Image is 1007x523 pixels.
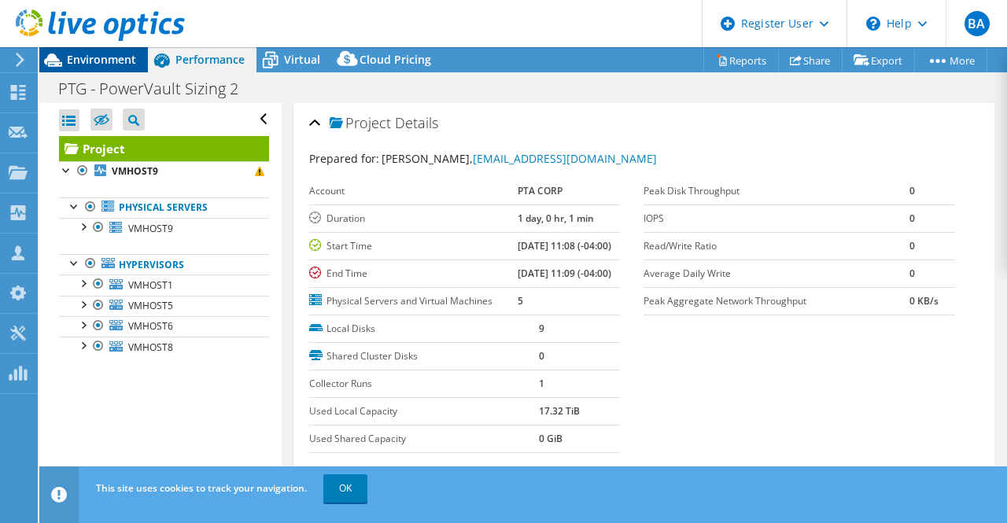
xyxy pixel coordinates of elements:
label: Start Time [309,238,518,254]
a: Hypervisors [59,254,269,274]
b: 0 GiB [539,432,563,445]
span: BA [965,11,990,36]
a: Share [778,48,843,72]
b: PTA CORP [518,184,563,197]
label: Duration [309,211,518,227]
b: 0 [909,239,915,252]
a: VMHOST9 [59,218,269,238]
label: Peak Aggregate Network Throughput [644,293,909,309]
label: Local Disks [309,321,540,337]
a: More [914,48,987,72]
label: Collector Runs [309,376,540,392]
b: 0 [909,184,915,197]
label: Prepared for: [309,151,379,166]
svg: \n [866,17,880,31]
label: IOPS [644,211,909,227]
span: VMHOST9 [128,222,173,235]
label: Account [309,183,518,199]
h1: PTG - PowerVault Sizing 2 [51,80,263,98]
a: VMHOST1 [59,274,269,295]
b: 0 [909,212,915,225]
span: [PERSON_NAME], [382,151,657,166]
b: VMHOST9 [112,164,158,178]
span: This site uses cookies to track your navigation. [96,481,307,495]
b: 0 [539,349,544,363]
span: Environment [67,52,136,67]
label: Peak Disk Throughput [644,183,909,199]
span: Performance [175,52,245,67]
span: VMHOST8 [128,341,173,354]
a: Export [842,48,915,72]
label: Read/Write Ratio [644,238,909,254]
label: Physical Servers and Virtual Machines [309,293,518,309]
a: [EMAIL_ADDRESS][DOMAIN_NAME] [473,151,657,166]
b: 9 [539,322,544,335]
a: VMHOST6 [59,316,269,337]
a: VMHOST8 [59,337,269,357]
span: VMHOST5 [128,299,173,312]
b: 0 [909,267,915,280]
label: Used Local Capacity [309,403,540,419]
b: 1 day, 0 hr, 1 min [518,212,594,225]
b: 1 [539,377,544,390]
b: 5 [518,294,523,308]
a: Physical Servers [59,197,269,218]
a: VMHOST9 [59,161,269,182]
a: VMHOST5 [59,296,269,316]
a: Reports [703,48,779,72]
span: VMHOST6 [128,319,173,333]
a: OK [323,474,367,503]
span: Project [330,116,391,131]
span: Cloud Pricing [360,52,431,67]
span: Virtual [284,52,320,67]
b: [DATE] 11:09 (-04:00) [518,267,611,280]
b: 0 KB/s [909,294,939,308]
span: VMHOST1 [128,278,173,292]
label: Used Shared Capacity [309,431,540,447]
label: Shared Cluster Disks [309,348,540,364]
a: Project [59,136,269,161]
span: Details [395,113,438,132]
label: End Time [309,266,518,282]
b: [DATE] 11:08 (-04:00) [518,239,611,252]
label: Average Daily Write [644,266,909,282]
b: 17.32 TiB [539,404,580,418]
